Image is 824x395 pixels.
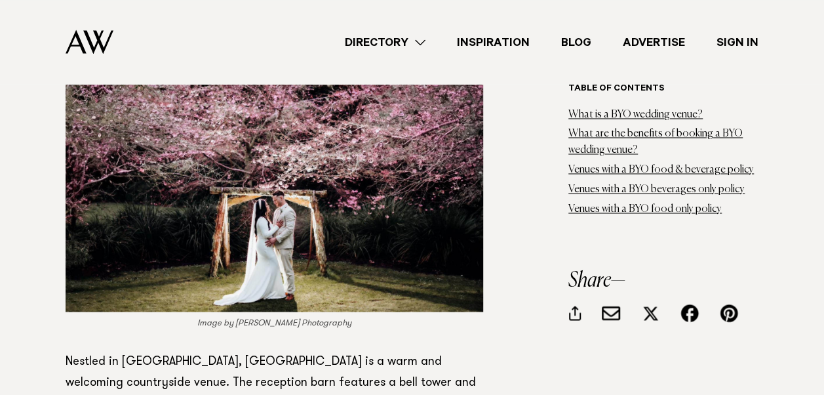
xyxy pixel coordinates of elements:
[568,110,703,120] a: What is a BYO wedding venue?
[197,318,351,327] em: Image by [PERSON_NAME] Photography
[568,184,745,195] a: Venues with a BYO beverages only policy
[568,129,743,156] a: What are the benefits of booking a BYO wedding venue?
[568,270,758,291] h3: Share
[568,165,754,176] a: Venues with a BYO food & beverage policy
[568,204,722,215] a: Venues with a BYO food only policy
[66,30,113,54] img: Auckland Weddings Logo
[441,33,545,51] a: Inspiration
[545,33,607,51] a: Blog
[329,33,441,51] a: Directory
[568,84,758,96] h6: Table of contents
[607,33,701,51] a: Advertise
[701,33,774,51] a: Sign In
